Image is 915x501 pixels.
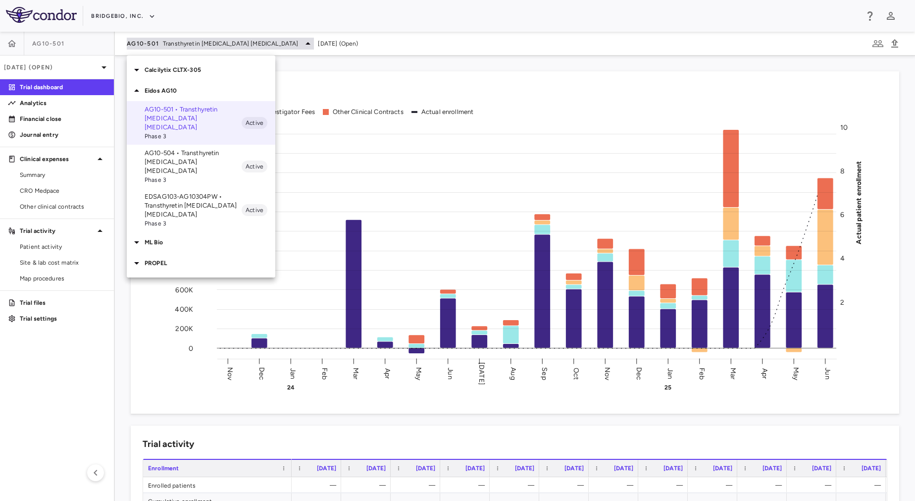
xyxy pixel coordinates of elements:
span: Active [242,162,267,171]
span: Phase 3 [145,132,242,141]
p: Eidos AG10 [145,86,275,95]
span: Active [242,118,267,127]
p: EDSAG103-AG10304PW • Transthyretin [MEDICAL_DATA] [MEDICAL_DATA] [145,192,242,219]
div: PROPEL [127,253,275,274]
span: Phase 3 [145,175,242,184]
p: Calcilytix CLTX-305 [145,65,275,74]
p: PROPEL [145,259,275,268]
span: Phase 3 [145,219,242,228]
div: Calcilytix CLTX-305 [127,59,275,80]
div: EDSAG103-AG10304PW • Transthyretin [MEDICAL_DATA] [MEDICAL_DATA]Phase 3Active [127,188,275,232]
div: AG10-501 • Transthyretin [MEDICAL_DATA] [MEDICAL_DATA]Phase 3Active [127,101,275,145]
div: Eidos AG10 [127,80,275,101]
p: AG10-501 • Transthyretin [MEDICAL_DATA] [MEDICAL_DATA] [145,105,242,132]
div: AG10-504 • Transthyretin [MEDICAL_DATA] [MEDICAL_DATA]Phase 3Active [127,145,275,188]
span: Active [242,206,267,215]
p: ML Bio [145,238,275,247]
p: AG10-504 • Transthyretin [MEDICAL_DATA] [MEDICAL_DATA] [145,149,242,175]
div: ML Bio [127,232,275,253]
